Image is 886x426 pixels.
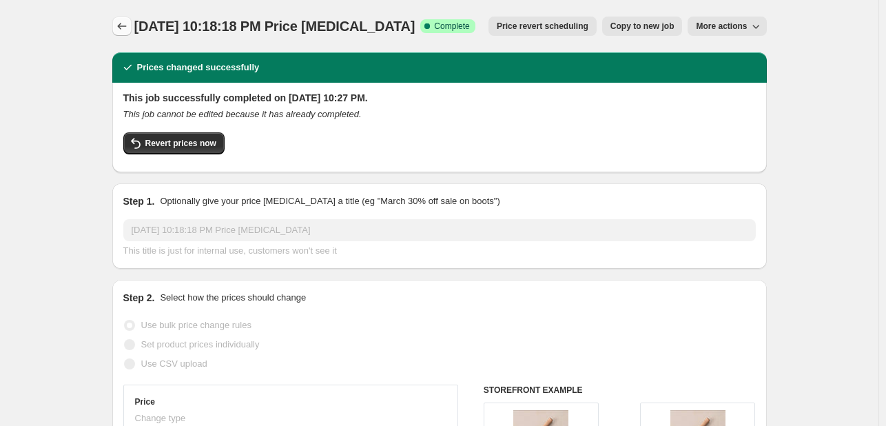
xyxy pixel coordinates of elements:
button: Copy to new job [602,17,683,36]
span: Use bulk price change rules [141,320,251,330]
span: Use CSV upload [141,358,207,369]
button: Price change jobs [112,17,132,36]
p: Select how the prices should change [160,291,306,305]
h6: STOREFRONT EXAMPLE [484,385,756,396]
span: Change type [135,413,186,423]
p: Optionally give your price [MEDICAL_DATA] a title (eg "March 30% off sale on boots") [160,194,499,208]
span: Revert prices now [145,138,216,149]
span: Set product prices individually [141,339,260,349]
h2: This job successfully completed on [DATE] 10:27 PM. [123,91,756,105]
span: Price revert scheduling [497,21,588,32]
span: [DATE] 10:18:18 PM Price [MEDICAL_DATA] [134,19,415,34]
span: More actions [696,21,747,32]
button: Price revert scheduling [488,17,597,36]
input: 30% off holiday sale [123,219,756,241]
span: This title is just for internal use, customers won't see it [123,245,337,256]
h2: Prices changed successfully [137,61,260,74]
button: Revert prices now [123,132,225,154]
i: This job cannot be edited because it has already completed. [123,109,362,119]
button: More actions [688,17,766,36]
h2: Step 1. [123,194,155,208]
h3: Price [135,396,155,407]
span: Complete [434,21,469,32]
h2: Step 2. [123,291,155,305]
span: Copy to new job [610,21,674,32]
